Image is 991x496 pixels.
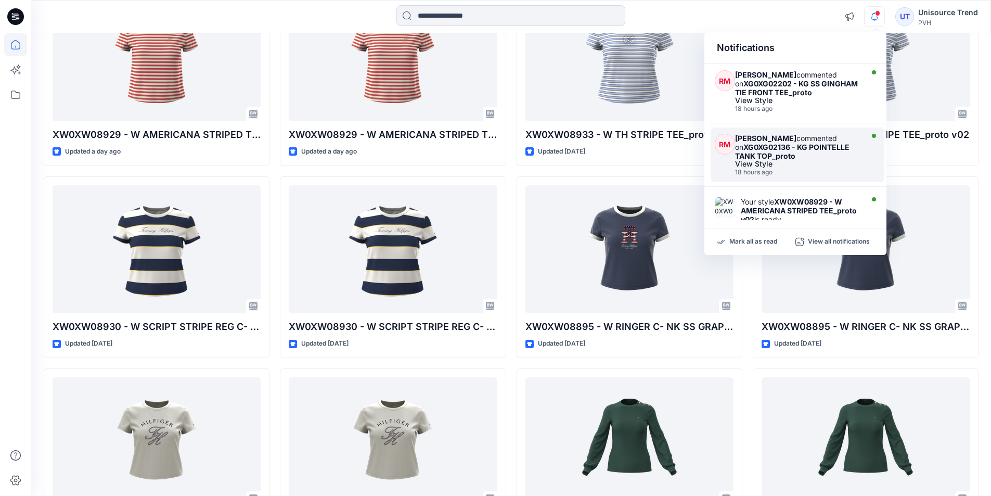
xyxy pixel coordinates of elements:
p: Updated [DATE] [65,338,112,349]
strong: [PERSON_NAME] [735,70,796,79]
p: XW0XW08933 - W TH STRIPE TEE_proto v02 [525,128,733,142]
p: XW0XW08930 - W SCRIPT STRIPE REG C- NK TEE_proto v02 [289,320,497,334]
div: View Style [735,160,860,168]
div: Wednesday, September 03, 2025 20:54 [735,169,860,176]
p: Updated [DATE] [301,338,349,349]
div: UT [895,7,914,26]
div: Your style is ready [741,197,860,224]
p: XW0XW08895 - W RINGER C- NK SS GRAPHIC TEE_proto v02 [762,320,970,334]
div: Notifications [704,32,886,64]
p: View all notifications [808,237,870,247]
p: Updated a day ago [65,146,121,157]
img: XW0XW08929 - W AMERICANA STRIPED TEE_proto v02 [715,197,736,218]
p: Updated [DATE] [538,338,585,349]
p: Updated [DATE] [774,338,821,349]
div: commented on [735,134,860,160]
div: Wednesday, September 03, 2025 21:05 [735,105,860,112]
div: Unisource Trend [918,6,978,19]
p: XW0XW08929 - W AMERICANA STRIPED TEE_proto v02 [289,128,497,142]
a: XW0XW08895 - W RINGER C- NK SS GRAPHIC TEE_proto v02 [525,185,733,314]
p: XW0XW08929 - W AMERICANA STRIPED TEE_proto v02 [53,128,261,142]
div: RM [715,70,735,91]
div: View Style [735,97,860,104]
strong: XW0XW08929 - W AMERICANA STRIPED TEE_proto v02 [741,197,857,224]
p: XW0XW08895 - W RINGER C- NK SS GRAPHIC TEE_proto v02 [525,320,733,334]
div: commented on [735,70,860,97]
p: Mark all as read [729,237,777,247]
p: XW0XW08930 - W SCRIPT STRIPE REG C- NK TEE_proto v02 [53,320,261,334]
div: RM [715,134,735,155]
strong: [PERSON_NAME] [735,134,796,143]
strong: XG0XG02202 - KG SS GINGHAM TIE FRONT TEE_proto [735,79,858,97]
strong: XG0XG02136 - KG POINTELLE TANK TOP_proto [735,143,850,160]
p: Updated a day ago [301,146,357,157]
a: XW0XW08930 - W SCRIPT STRIPE REG C- NK TEE_proto v02 [289,185,497,314]
p: Updated [DATE] [538,146,585,157]
div: PVH [918,19,978,27]
a: XW0XW08930 - W SCRIPT STRIPE REG C- NK TEE_proto v02 [53,185,261,314]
